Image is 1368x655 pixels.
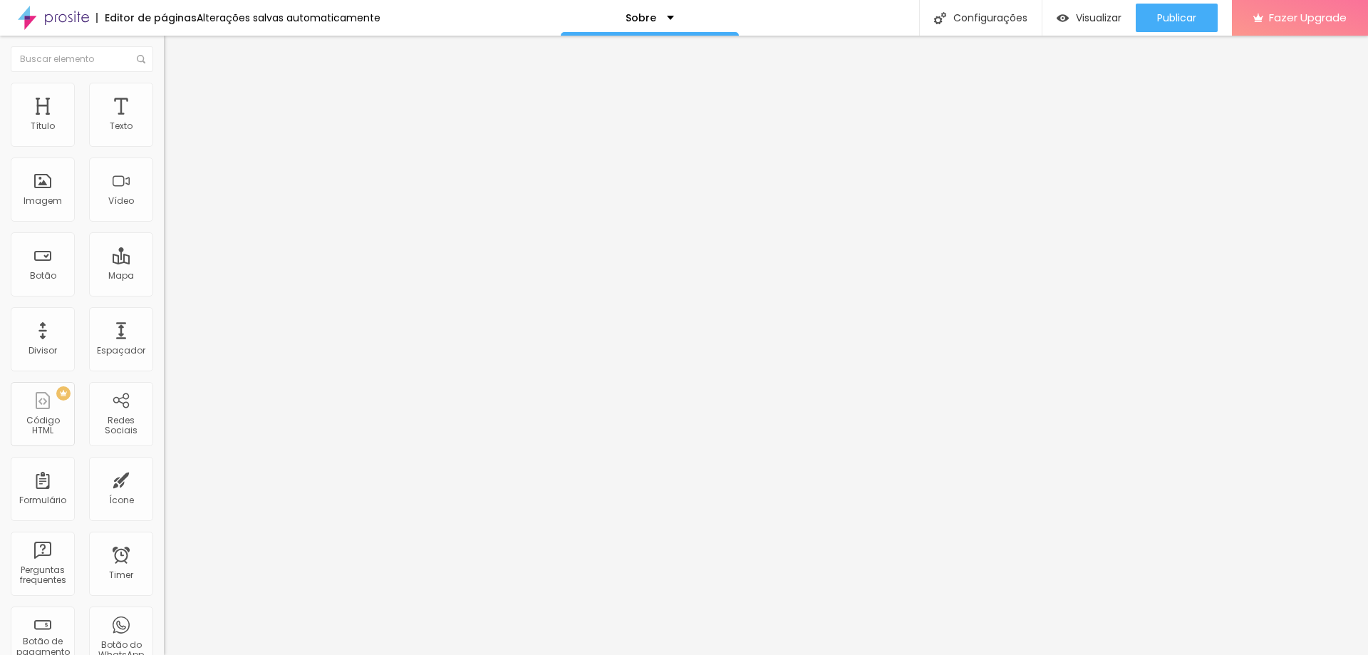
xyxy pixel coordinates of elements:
[97,346,145,356] div: Espaçador
[110,121,133,131] div: Texto
[1136,4,1218,32] button: Publicar
[30,271,56,281] div: Botão
[14,416,71,436] div: Código HTML
[1076,12,1121,24] span: Visualizar
[1042,4,1136,32] button: Visualizar
[31,121,55,131] div: Título
[96,13,197,23] div: Editor de páginas
[137,55,145,63] img: Icone
[28,346,57,356] div: Divisor
[197,13,380,23] div: Alterações salvas automaticamente
[109,495,134,505] div: Ícone
[1269,11,1347,24] span: Fazer Upgrade
[109,570,133,580] div: Timer
[1157,12,1196,24] span: Publicar
[24,196,62,206] div: Imagem
[11,46,153,72] input: Buscar elemento
[93,416,149,436] div: Redes Sociais
[1057,12,1069,24] img: view-1.svg
[108,271,134,281] div: Mapa
[626,13,656,23] p: Sobre
[934,12,946,24] img: Icone
[19,495,66,505] div: Formulário
[14,565,71,586] div: Perguntas frequentes
[108,196,134,206] div: Vídeo
[164,36,1368,655] iframe: Editor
